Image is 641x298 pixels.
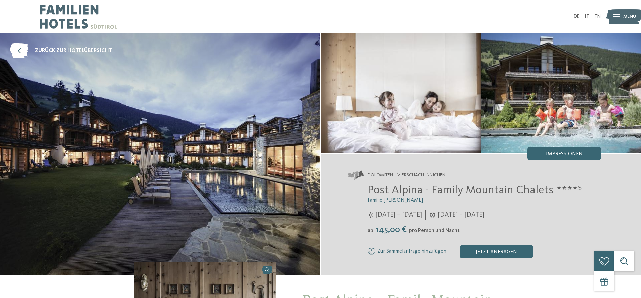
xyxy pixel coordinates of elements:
[429,212,436,218] i: Öffnungszeiten im Winter
[368,172,445,179] span: Dolomiten – Vierschach-Innichen
[438,210,484,220] span: [DATE] – [DATE]
[460,245,533,258] div: jetzt anfragen
[368,228,373,233] span: ab
[321,33,481,153] img: Das Familienhotel in Innichen mit Almdorf-Flair
[409,228,460,233] span: pro Person und Nacht
[546,151,583,157] span: Impressionen
[594,14,601,19] a: EN
[374,225,408,234] span: 145,00 €
[35,47,112,54] span: zurück zur Hotelübersicht
[368,212,374,218] i: Öffnungszeiten im Sommer
[368,184,582,196] span: Post Alpina - Family Mountain Chalets ****ˢ
[377,249,446,255] span: Zur Sammelanfrage hinzufügen
[585,14,589,19] a: IT
[623,13,636,20] span: Menü
[10,43,112,58] a: zurück zur Hotelübersicht
[573,14,580,19] a: DE
[375,210,422,220] span: [DATE] – [DATE]
[368,198,423,203] span: Familie [PERSON_NAME]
